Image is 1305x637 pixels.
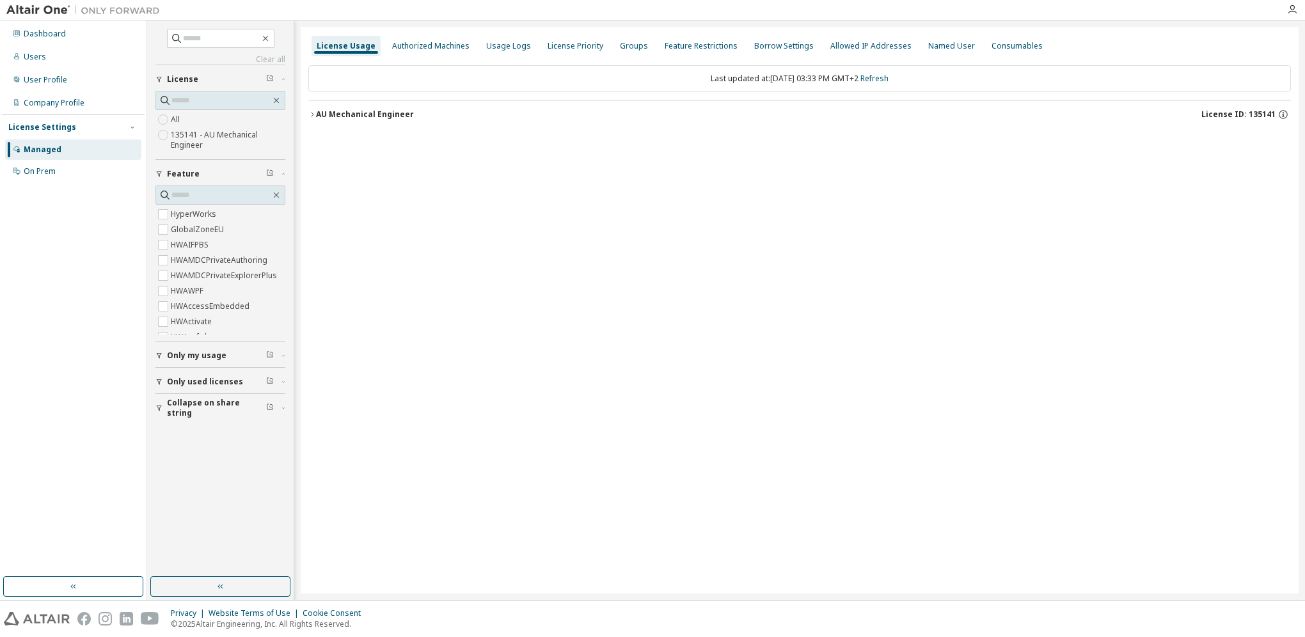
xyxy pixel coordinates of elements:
[24,145,61,155] div: Managed
[266,350,274,361] span: Clear filter
[486,41,531,51] div: Usage Logs
[308,65,1291,92] div: Last updated at: [DATE] 03:33 PM GMT+2
[171,268,280,283] label: HWAMDCPrivateExplorerPlus
[754,41,814,51] div: Borrow Settings
[620,41,648,51] div: Groups
[155,394,285,422] button: Collapse on share string
[99,612,112,625] img: instagram.svg
[317,41,376,51] div: License Usage
[928,41,975,51] div: Named User
[167,74,198,84] span: License
[860,73,889,84] a: Refresh
[155,54,285,65] a: Clear all
[155,160,285,188] button: Feature
[167,377,243,387] span: Only used licenses
[24,52,46,62] div: Users
[167,169,200,179] span: Feature
[1201,109,1276,120] span: License ID: 135141
[266,377,274,387] span: Clear filter
[155,65,285,93] button: License
[171,314,214,329] label: HWActivate
[77,612,91,625] img: facebook.svg
[171,608,209,618] div: Privacy
[266,403,274,413] span: Clear filter
[171,207,219,222] label: HyperWorks
[665,41,738,51] div: Feature Restrictions
[171,127,285,153] label: 135141 - AU Mechanical Engineer
[171,299,252,314] label: HWAccessEmbedded
[992,41,1043,51] div: Consumables
[6,4,166,17] img: Altair One
[266,169,274,179] span: Clear filter
[171,283,206,299] label: HWAWPF
[209,608,303,618] div: Website Terms of Use
[830,41,912,51] div: Allowed IP Addresses
[308,100,1291,129] button: AU Mechanical EngineerLicense ID: 135141
[171,329,212,345] label: HWAcufwh
[171,222,226,237] label: GlobalZoneEU
[171,253,270,268] label: HWAMDCPrivateAuthoring
[171,237,211,253] label: HWAIFPBS
[141,612,159,625] img: youtube.svg
[167,350,226,361] span: Only my usage
[24,29,66,39] div: Dashboard
[266,74,274,84] span: Clear filter
[171,618,368,629] p: © 2025 Altair Engineering, Inc. All Rights Reserved.
[4,612,70,625] img: altair_logo.svg
[24,98,84,108] div: Company Profile
[548,41,603,51] div: License Priority
[24,75,67,85] div: User Profile
[303,608,368,618] div: Cookie Consent
[8,122,76,132] div: License Settings
[392,41,470,51] div: Authorized Machines
[120,612,133,625] img: linkedin.svg
[316,109,414,120] div: AU Mechanical Engineer
[155,342,285,370] button: Only my usage
[155,368,285,396] button: Only used licenses
[24,166,56,177] div: On Prem
[171,112,182,127] label: All
[167,398,266,418] span: Collapse on share string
